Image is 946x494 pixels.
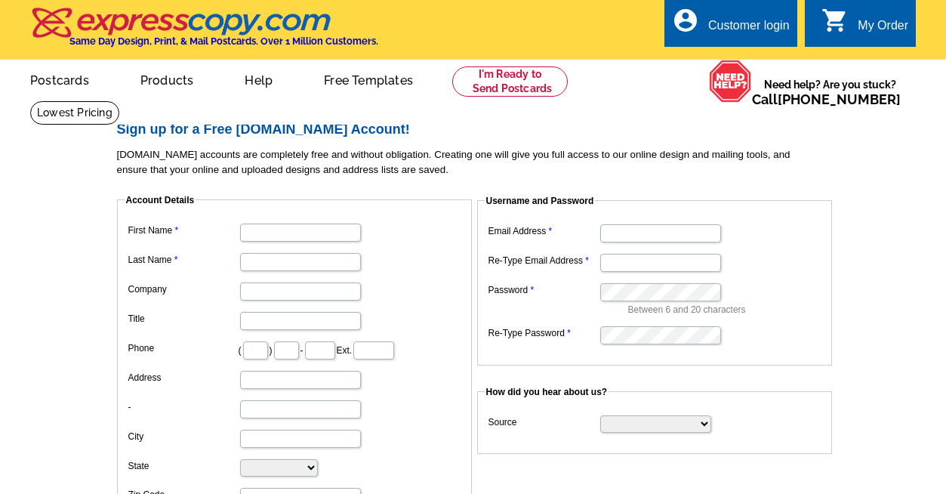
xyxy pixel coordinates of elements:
label: Source [488,415,599,429]
label: Company [128,283,239,296]
label: Phone [128,341,239,355]
label: City [128,430,239,443]
div: Customer login [708,19,790,40]
p: Between 6 and 20 characters [628,303,824,316]
div: My Order [858,19,908,40]
span: Call [752,91,901,107]
a: Postcards [6,61,113,97]
legend: Account Details [125,193,196,207]
a: account_circle Customer login [672,17,790,36]
i: shopping_cart [821,7,849,34]
p: [DOMAIN_NAME] accounts are completely free and without obligation. Creating one will give you ful... [117,147,842,178]
label: Title [128,312,239,326]
label: Password [488,283,599,297]
a: Same Day Design, Print, & Mail Postcards. Over 1 Million Customers. [30,18,378,47]
a: Help [220,61,297,97]
a: Products [116,61,218,97]
h2: Sign up for a Free [DOMAIN_NAME] Account! [117,122,842,138]
label: Email Address [488,224,599,238]
label: Address [128,371,239,384]
h4: Same Day Design, Print, & Mail Postcards. Over 1 Million Customers. [69,36,378,47]
legend: Username and Password [485,194,596,208]
label: Last Name [128,253,239,267]
legend: How did you hear about us? [485,385,609,399]
a: shopping_cart My Order [821,17,908,36]
label: State [128,459,239,473]
i: account_circle [672,7,699,34]
span: Need help? Are you stuck? [752,77,908,107]
label: Re-Type Password [488,326,599,340]
label: - [128,400,239,414]
label: First Name [128,224,239,237]
dd: ( ) - Ext. [125,338,464,361]
img: help [709,60,752,102]
a: Free Templates [300,61,437,97]
a: [PHONE_NUMBER] [778,91,901,107]
label: Re-Type Email Address [488,254,599,267]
